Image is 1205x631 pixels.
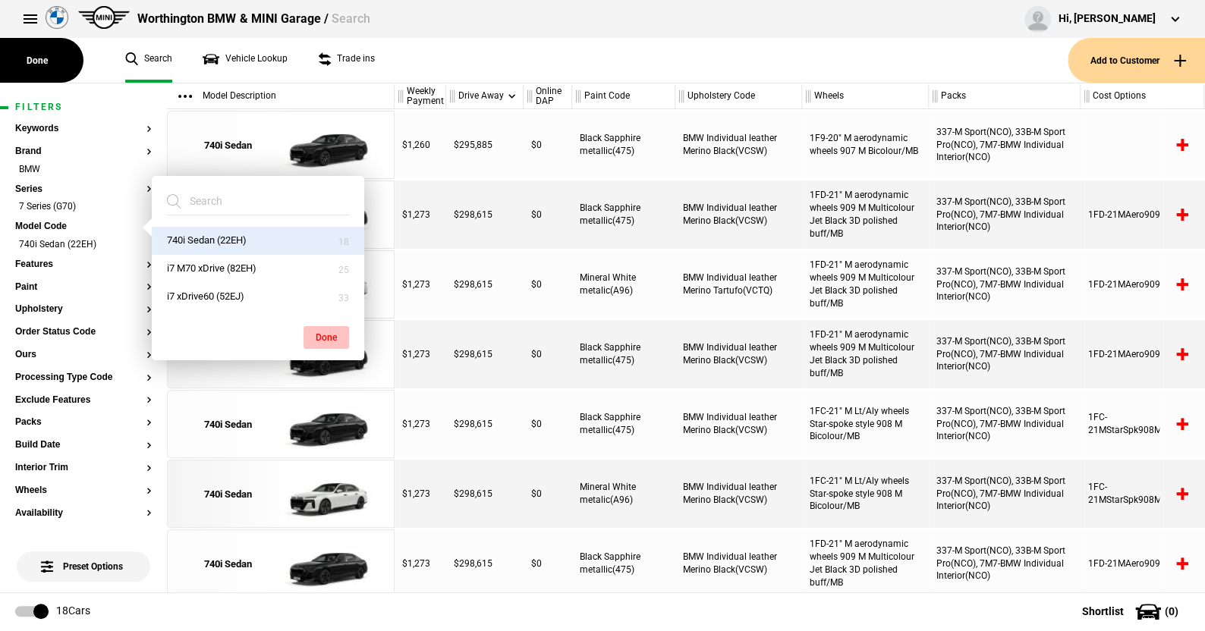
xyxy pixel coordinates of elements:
[15,508,152,519] button: Availability
[929,181,1081,249] div: 337-M Sport(NCO), 33B-M Sport Pro(NCO), 7M7-BMW Individual Interior(NCO)
[15,238,152,253] li: 740i Sedan (22EH)
[1081,390,1204,458] div: 1FC-21MStarSpk908MBiCol
[929,320,1081,388] div: 337-M Sport(NCO), 33B-M Sport Pro(NCO), 7M7-BMW Individual Interior(NCO)
[15,124,152,134] button: Keywords
[1059,11,1156,27] div: Hi, [PERSON_NAME]
[175,460,281,529] a: 740i Sedan
[1081,83,1203,109] div: Cost Options
[572,529,675,598] div: Black Sapphire metallic(475)
[446,390,524,458] div: $298,615
[15,463,152,473] button: Interior Trim
[78,6,130,29] img: mini.png
[15,327,152,350] section: Order Status Code
[446,181,524,249] div: $298,615
[175,391,281,459] a: 740i Sedan
[802,529,929,598] div: 1FD-21" M aerodynamic wheels 909 M Multicolour Jet Black 3D polished buff/MB
[204,557,252,571] div: 740i Sedan
[524,460,572,528] div: $0
[802,83,928,109] div: Wheels
[15,259,152,270] button: Features
[802,111,929,179] div: 1F9-20" M aerodynamic wheels 907 M Bicolour/MB
[446,111,524,179] div: $295,885
[395,83,445,109] div: Weekly Payment
[524,250,572,319] div: $0
[802,390,929,458] div: 1FC-21" M Lt/Aly wheels Star-spoke style 908 M Bicolour/MB
[1165,606,1178,617] span: ( 0 )
[46,6,68,29] img: bmw.png
[675,460,802,528] div: BMW Individual leather Merino Black(VCSW)
[15,440,152,450] button: Build Date
[204,488,252,501] div: 740i Sedan
[204,139,252,152] div: 740i Sedan
[281,391,386,459] img: cosySec
[15,184,152,222] section: Series7 Series (G70)
[15,417,152,440] section: Packs
[137,11,370,27] div: Worthington BMW & MINI Garage /
[203,38,288,83] a: Vehicle Lookup
[524,320,572,388] div: $0
[15,508,152,531] section: Availability
[446,83,523,109] div: Drive Away
[1081,181,1204,249] div: 1FD-21MAero909MBlack
[15,327,152,337] button: Order Status Code
[15,485,152,508] section: Wheels
[15,395,152,418] section: Exclude Features
[15,395,152,406] button: Exclude Features
[204,418,252,432] div: 740i Sedan
[152,255,364,283] button: i7 M70 xDrive (82EH)
[929,529,1081,598] div: 337-M Sport(NCO), 33B-M Sport Pro(NCO), 7M7-BMW Individual Interior(NCO)
[152,227,364,255] button: 740i Sedan (22EH)
[395,250,446,319] div: $1,273
[15,417,152,428] button: Packs
[802,460,929,528] div: 1FC-21" M Lt/Aly wheels Star-spoke style 908 M Bicolour/MB
[44,542,123,572] span: Preset Options
[15,221,152,259] section: Model Code740i Sedan (22EH)
[675,181,802,249] div: BMW Individual leather Merino Black(VCSW)
[572,390,675,458] div: Black Sapphire metallic(475)
[15,485,152,496] button: Wheels
[446,529,524,598] div: $298,615
[331,11,370,26] span: Search
[446,320,524,388] div: $298,615
[675,111,802,179] div: BMW Individual leather Merino Black(VCSW)
[15,372,152,395] section: Processing Type Code
[1081,320,1204,388] div: 1FD-21MAero909MBlack
[1059,592,1205,630] button: Shortlist(0)
[446,460,524,528] div: $298,615
[572,111,675,179] div: Black Sapphire metallic(475)
[802,181,929,249] div: 1FD-21" M aerodynamic wheels 909 M Multicolour Jet Black 3D polished buff/MB
[572,460,675,528] div: Mineral White metalic(A96)
[675,320,802,388] div: BMW Individual leather Merino Black(VCSW)
[524,529,572,598] div: $0
[572,320,675,388] div: Black Sapphire metallic(475)
[15,350,152,360] button: Ours
[15,102,152,112] h1: Filters
[175,530,281,598] a: 740i Sedan
[395,390,446,458] div: $1,273
[802,250,929,319] div: 1FD-21" M aerodynamic wheels 909 M Multicolour Jet Black 3D polished buff/MB
[15,372,152,383] button: Processing Type Code
[281,111,386,180] img: cosySec
[304,326,349,349] button: Done
[929,390,1081,458] div: 337-M Sport(NCO), 33B-M Sport Pro(NCO), 7M7-BMW Individual Interior(NCO)
[929,83,1080,109] div: Packs
[15,200,152,215] li: 7 Series (G70)
[929,460,1081,528] div: 337-M Sport(NCO), 33B-M Sport Pro(NCO), 7M7-BMW Individual Interior(NCO)
[15,282,152,305] section: Paint
[15,282,152,293] button: Paint
[167,83,394,109] div: Model Description
[175,111,281,180] a: 740i Sedan
[675,529,802,598] div: BMW Individual leather Merino Black(VCSW)
[1081,529,1204,598] div: 1FD-21MAero909MBlack
[1081,250,1204,319] div: 1FD-21MAero909MBlack
[524,181,572,249] div: $0
[15,350,152,372] section: Ours
[15,304,152,327] section: Upholstery
[675,250,802,319] div: BMW Individual leather Merino Tartufo(VCTQ)
[395,460,446,528] div: $1,273
[15,146,152,184] section: BrandBMW
[572,181,675,249] div: Black Sapphire metallic(475)
[929,111,1081,179] div: 337-M Sport(NCO), 33B-M Sport Pro(NCO), 7M7-BMW Individual Interior(NCO)
[395,320,446,388] div: $1,273
[15,146,152,157] button: Brand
